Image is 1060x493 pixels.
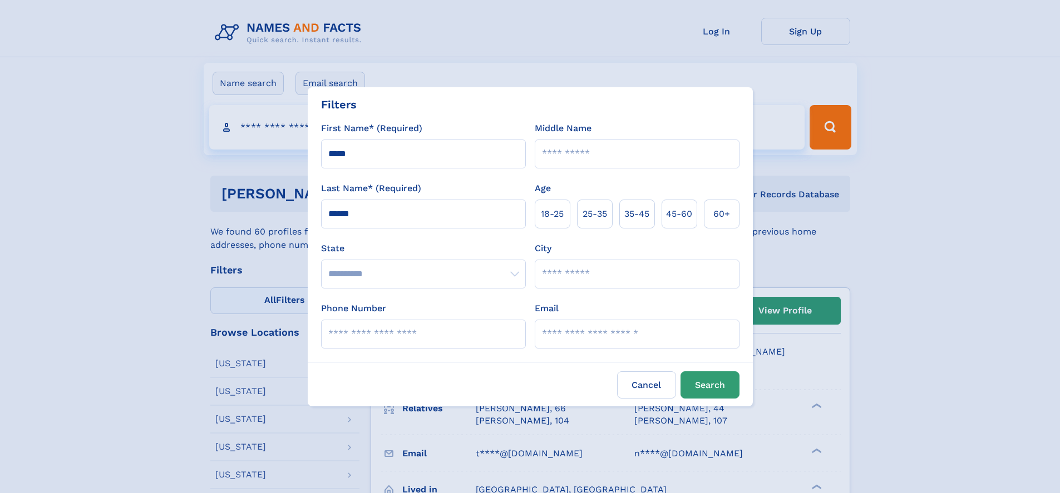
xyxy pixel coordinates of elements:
span: 45‑60 [666,207,692,221]
label: Middle Name [535,122,591,135]
label: Cancel [617,371,676,399]
span: 18‑25 [541,207,564,221]
label: Age [535,182,551,195]
label: Email [535,302,559,315]
label: State [321,242,526,255]
span: 25‑35 [583,207,607,221]
span: 60+ [713,207,730,221]
span: 35‑45 [624,207,649,221]
button: Search [681,371,739,399]
label: First Name* (Required) [321,122,422,135]
label: Phone Number [321,302,386,315]
label: City [535,242,551,255]
div: Filters [321,96,357,113]
label: Last Name* (Required) [321,182,421,195]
